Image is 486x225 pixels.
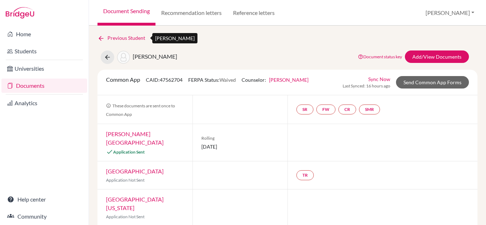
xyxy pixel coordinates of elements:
[97,34,151,42] a: Previous Student
[201,135,279,141] span: Rolling
[106,214,144,219] span: Application Not Sent
[1,209,87,224] a: Community
[405,50,469,63] a: Add/View Documents
[242,77,308,83] span: Counselor:
[396,76,469,89] a: Send Common App Forms
[106,130,164,146] a: [PERSON_NAME][GEOGRAPHIC_DATA]
[359,105,380,114] a: SMR
[296,170,314,180] a: TR
[6,7,34,18] img: Bridge-U
[106,177,144,183] span: Application Not Sent
[368,75,390,83] a: Sync Now
[201,143,279,150] span: [DATE]
[1,27,87,41] a: Home
[1,44,87,58] a: Students
[358,54,402,59] a: Document status key
[106,196,164,211] a: [GEOGRAPHIC_DATA][US_STATE]
[146,77,183,83] span: CAID: 47562704
[1,79,87,93] a: Documents
[316,105,336,114] a: FW
[338,105,356,114] a: CR
[1,61,87,76] a: Universities
[133,53,177,60] span: [PERSON_NAME]
[1,192,87,207] a: Help center
[1,96,87,110] a: Analytics
[296,105,313,114] a: SR
[188,77,236,83] span: FERPA Status:
[343,83,390,89] span: Last Synced: 16 hours ago
[422,6,477,20] button: [PERSON_NAME]
[106,103,175,117] span: These documents are sent once to Common App
[106,76,140,83] span: Common App
[106,168,164,175] a: [GEOGRAPHIC_DATA]
[152,33,197,43] div: [PERSON_NAME]
[269,77,308,83] a: [PERSON_NAME]
[220,77,236,83] span: Waived
[113,149,145,155] span: Application Sent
